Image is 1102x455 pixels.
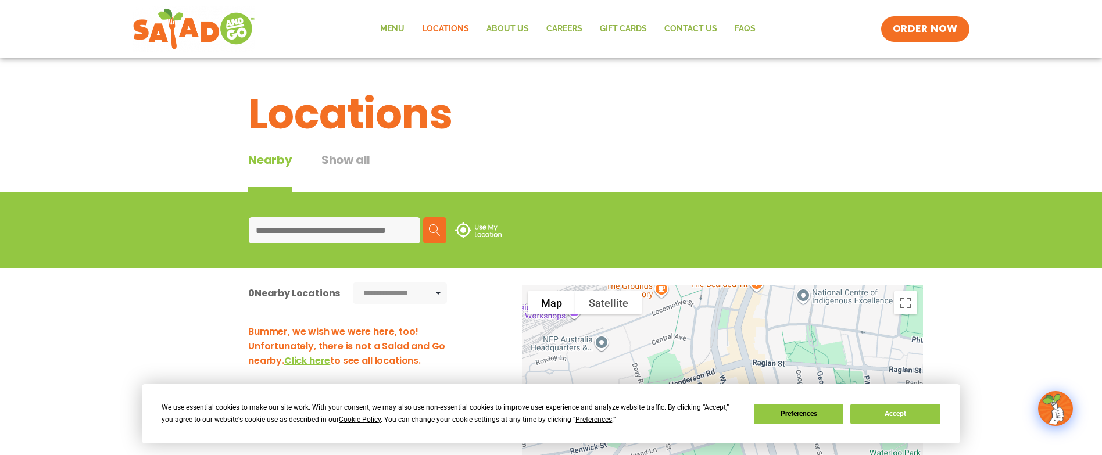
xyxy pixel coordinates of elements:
div: Nearby Locations [248,286,340,300]
button: Show satellite imagery [575,291,642,314]
img: new-SAG-logo-768×292 [133,6,255,52]
a: FAQs [726,16,764,42]
a: Locations [413,16,478,42]
h3: Bummer, we wish we were here, too! Unfortunately, there is not a Salad and Go nearby. to see all ... [248,324,498,368]
a: About Us [478,16,538,42]
div: Cookie Consent Prompt [142,384,960,443]
img: search.svg [429,224,441,236]
img: wpChatIcon [1039,392,1072,425]
button: Toggle fullscreen view [894,291,917,314]
h1: Locations [248,83,854,145]
a: ORDER NOW [881,16,969,42]
button: Accept [850,404,940,424]
button: Show all [321,151,370,192]
span: ORDER NOW [893,22,958,36]
span: Cookie Policy [339,415,381,424]
a: Menu [371,16,413,42]
button: Show street map [528,291,575,314]
span: Preferences [575,415,612,424]
img: use-location.svg [455,222,502,238]
div: We use essential cookies to make our site work. With your consent, we may also use non-essential ... [162,402,740,426]
div: Nearby [248,151,292,192]
a: Careers [538,16,591,42]
nav: Menu [371,16,764,42]
div: Tabbed content [248,151,399,192]
span: Click here [284,354,330,367]
a: Contact Us [656,16,726,42]
a: GIFT CARDS [591,16,656,42]
button: Preferences [754,404,843,424]
span: 0 [248,286,255,300]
